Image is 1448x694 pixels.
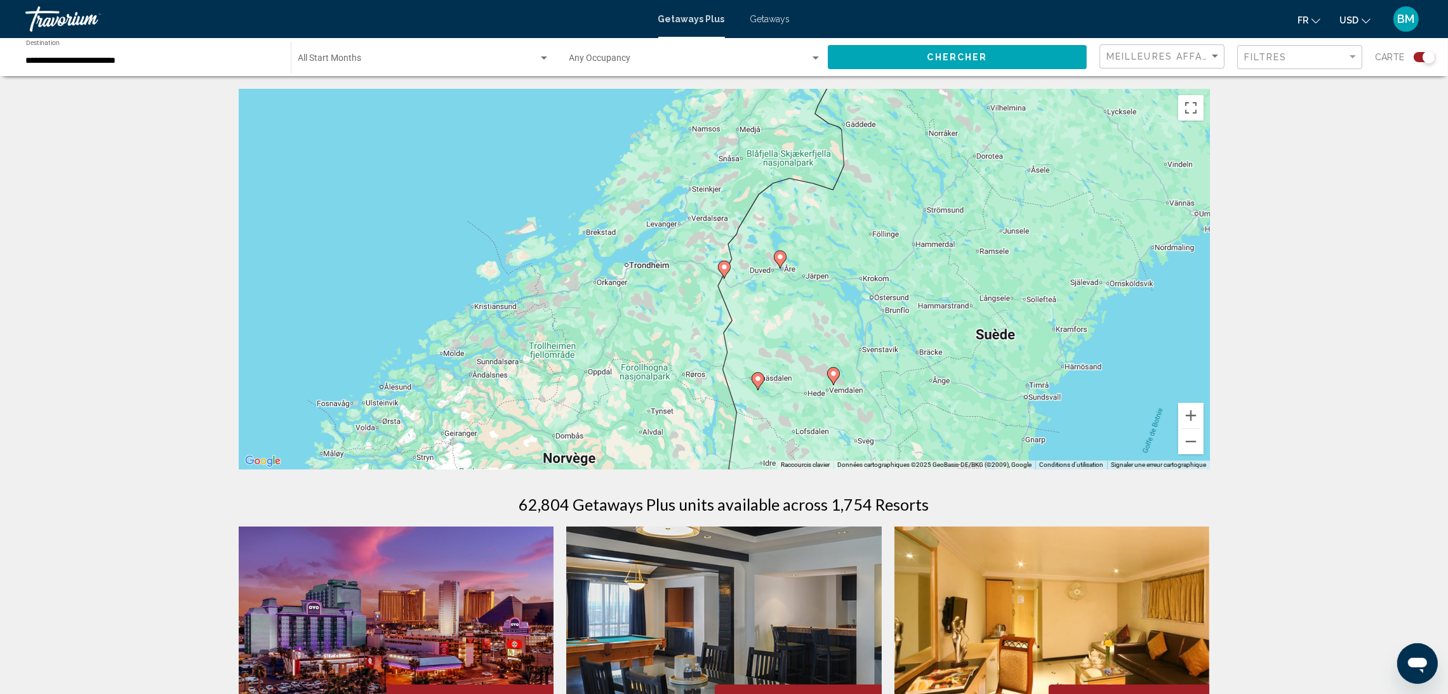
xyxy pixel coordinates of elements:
[1339,11,1371,29] button: Change currency
[1237,44,1362,70] button: Filter
[750,14,790,24] a: Getaways
[242,453,284,469] a: Ouvrir cette zone dans Google Maps (dans une nouvelle fenêtre)
[828,45,1087,69] button: Chercher
[1178,95,1204,121] button: Passer en plein écran
[1298,15,1308,25] span: fr
[781,461,830,469] button: Raccourcis clavier
[1178,403,1204,428] button: Zoom avant
[1111,461,1206,468] a: Signaler une erreur cartographique
[242,453,284,469] img: Google
[1339,15,1358,25] span: USD
[1178,429,1204,454] button: Zoom arrière
[1039,461,1103,468] a: Conditions d'utilisation
[927,53,988,63] span: Chercher
[1106,51,1221,62] mat-select: Sort by
[1375,48,1404,66] span: Carte
[658,14,725,24] a: Getaways Plus
[1390,6,1423,32] button: User Menu
[1106,51,1226,62] span: Meilleures affaires
[1397,643,1438,684] iframe: Bouton de lancement de la fenêtre de messagerie
[1298,11,1320,29] button: Change language
[837,461,1032,468] span: Données cartographiques ©2025 GeoBasis-DE/BKG (©2009), Google
[1244,52,1287,62] span: Filtres
[25,6,646,32] a: Travorium
[519,495,929,514] h1: 62,804 Getaways Plus units available across 1,754 Resorts
[1398,13,1415,25] span: BM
